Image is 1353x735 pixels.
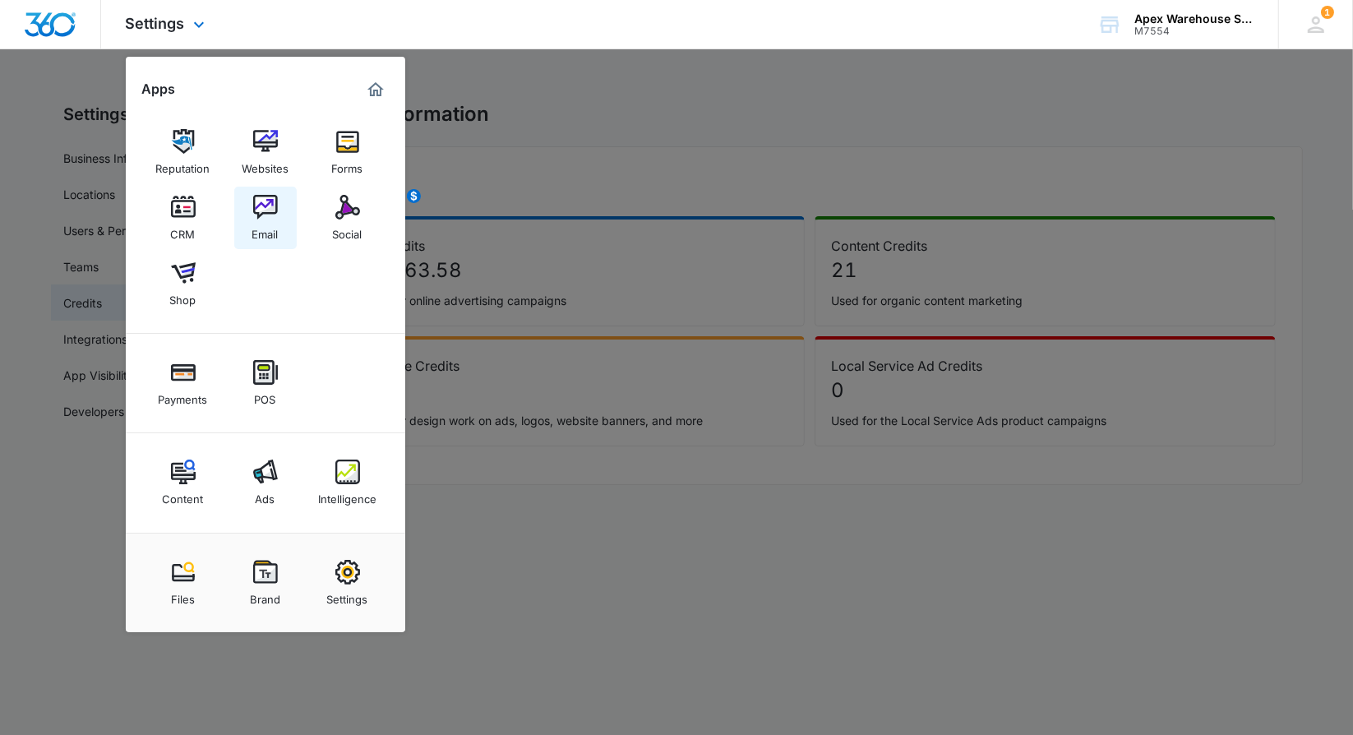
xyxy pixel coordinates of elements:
a: Social [316,187,379,249]
span: Settings [126,15,185,32]
div: Reputation [156,154,210,175]
div: Settings [327,585,368,606]
a: Content [152,451,215,514]
a: Reputation [152,121,215,183]
div: Intelligence [318,484,376,506]
a: CRM [152,187,215,249]
a: Shop [152,252,215,315]
div: Payments [159,385,208,406]
div: Email [252,220,279,241]
div: Websites [242,154,289,175]
a: Email [234,187,297,249]
div: Ads [256,484,275,506]
a: Brand [234,552,297,614]
div: CRM [171,220,196,241]
a: Files [152,552,215,614]
div: Content [163,484,204,506]
a: Payments [152,352,215,414]
div: account name [1134,12,1254,25]
a: Ads [234,451,297,514]
span: 1 [1321,6,1334,19]
div: account id [1134,25,1254,37]
a: Websites [234,121,297,183]
div: Social [333,220,362,241]
div: Forms [332,154,363,175]
div: Files [171,585,195,606]
div: POS [255,385,276,406]
div: Brand [250,585,280,606]
a: Forms [316,121,379,183]
a: Intelligence [316,451,379,514]
a: Marketing 360® Dashboard [362,76,389,103]
div: notifications count [1321,6,1334,19]
h2: Apps [142,81,176,97]
a: POS [234,352,297,414]
a: Settings [316,552,379,614]
div: Shop [170,285,196,307]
